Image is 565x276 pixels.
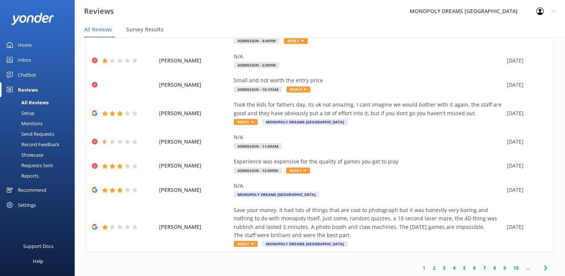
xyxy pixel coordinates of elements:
a: Setup [4,108,75,118]
div: Experience was expensive for the quality of games you get to play [234,157,503,166]
span: [PERSON_NAME] [159,56,230,65]
div: Send Requests [4,129,54,139]
div: N/A [234,182,503,190]
div: Setup [4,108,34,118]
div: [DATE] [507,81,544,89]
a: 1 [419,264,429,272]
span: ... [522,264,533,272]
div: All Reviews [4,97,49,108]
div: Reviews [18,82,38,97]
a: Mentions [4,118,75,129]
div: Took the kids for fathers day, its ok not amazing, I cant imagine we would bother with it again, ... [234,101,503,117]
div: [DATE] [507,109,544,117]
a: 2 [429,264,439,272]
span: MONOPOLY DREAMS [GEOGRAPHIC_DATA] [262,119,348,125]
span: [PERSON_NAME] [159,109,230,117]
span: Admission - 10:15am [234,86,282,92]
a: Record Feedback [4,139,75,150]
div: Record Feedback [4,139,59,150]
div: N/A [234,133,503,141]
a: 6 [469,264,479,272]
div: Inbox [18,52,31,67]
span: MONOPOLY DREAMS [GEOGRAPHIC_DATA] [262,241,348,247]
span: MONOPOLY DREAMS [GEOGRAPHIC_DATA] [234,191,319,197]
a: All Reviews [4,97,75,108]
span: Reply [286,168,310,174]
div: [DATE] [507,186,544,194]
span: Admission - 2:00pm [234,62,279,68]
a: 5 [459,264,469,272]
div: [DATE] [507,223,544,231]
div: [DATE] [507,138,544,146]
span: All Reviews [84,26,112,33]
span: Admission - 11:00am [234,143,282,149]
div: [DATE] [507,162,544,170]
span: Admission - 12:00pm [234,168,282,174]
a: 3 [439,264,449,272]
a: Reports [4,171,75,181]
a: 4 [449,264,459,272]
div: Save your money. It had lots of things that are cool to photograph but it was honestly very borin... [234,206,503,240]
img: yonder-white-logo.png [11,13,54,25]
span: [PERSON_NAME] [159,81,230,89]
div: Home [18,37,32,52]
a: Send Requests [4,129,75,139]
div: Requests Sent [4,160,53,171]
span: [PERSON_NAME] [159,223,230,231]
a: Showcase [4,150,75,160]
div: Reports [4,171,39,181]
div: [DATE] [507,56,544,65]
a: 9 [500,264,510,272]
span: Reply [234,119,258,125]
span: [PERSON_NAME] [159,186,230,194]
span: Reply [284,38,308,44]
div: N/A [234,52,503,61]
a: Requests Sent [4,160,75,171]
span: [PERSON_NAME] [159,138,230,146]
div: Settings [18,197,36,212]
span: Admission - 4:00pm [234,38,279,44]
span: [PERSON_NAME] [159,162,230,170]
span: Reply [286,86,310,92]
div: Support Docs [23,239,53,254]
div: Mentions [4,118,43,129]
span: Survey Results [126,26,164,33]
a: 10 [510,264,522,272]
span: Reply [234,241,258,247]
div: Chatbot [18,67,36,82]
div: Showcase [4,150,43,160]
div: Help [33,254,43,269]
div: Small and not worth the entry price [234,76,503,85]
a: 7 [479,264,490,272]
a: 8 [490,264,500,272]
h3: Reviews [84,5,114,17]
div: Recommend [18,183,46,197]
